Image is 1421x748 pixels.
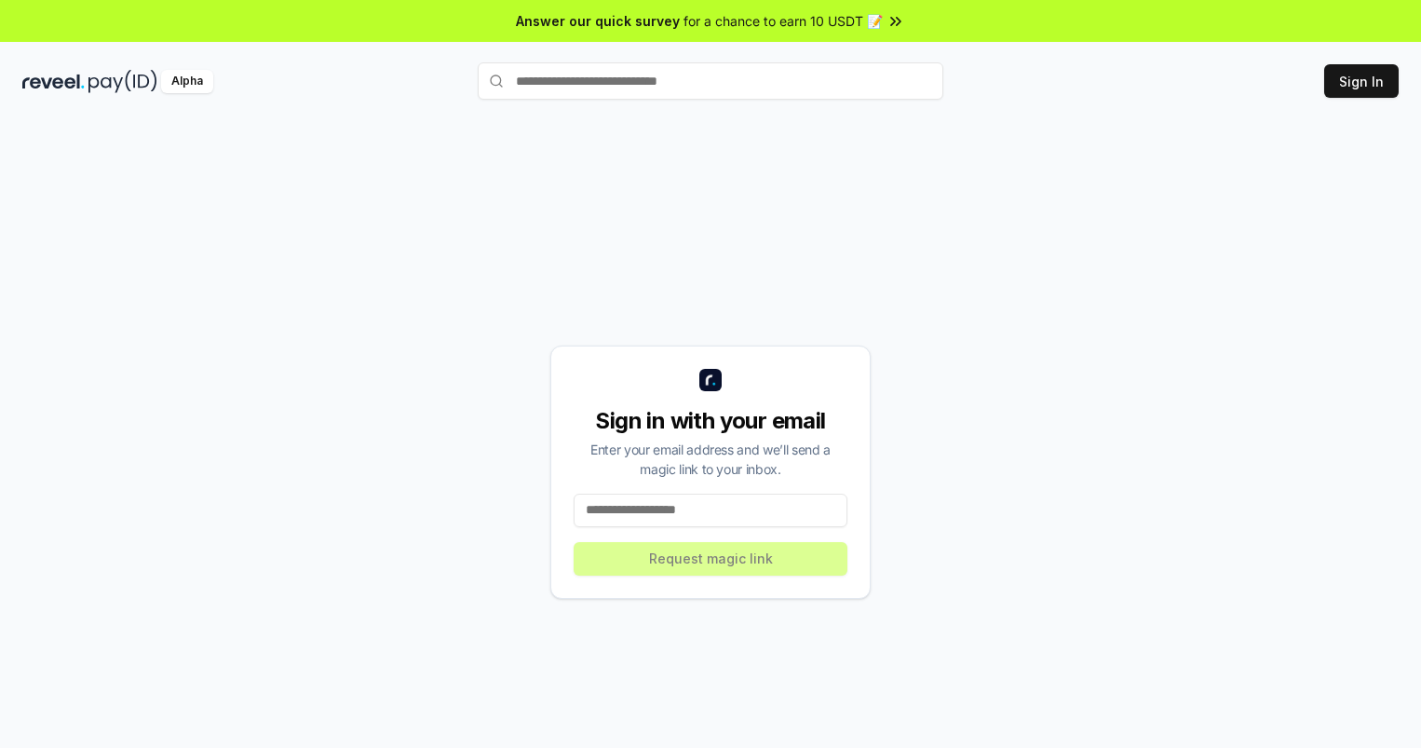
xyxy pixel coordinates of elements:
div: Enter your email address and we’ll send a magic link to your inbox. [574,440,847,479]
div: Alpha [161,70,213,93]
span: Answer our quick survey [516,11,680,31]
div: Sign in with your email [574,406,847,436]
span: for a chance to earn 10 USDT 📝 [683,11,883,31]
button: Sign In [1324,64,1399,98]
img: reveel_dark [22,70,85,93]
img: pay_id [88,70,157,93]
img: logo_small [699,369,722,391]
